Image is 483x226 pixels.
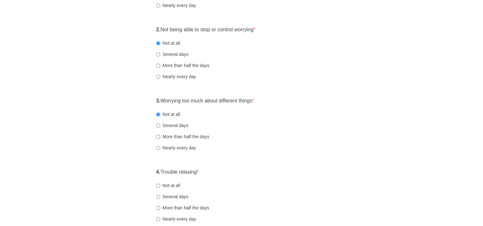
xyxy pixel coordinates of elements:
label: Not at all [156,40,180,46]
label: Several days [156,51,188,57]
label: Not at all [156,111,180,117]
strong: 2. [156,27,160,32]
strong: 4. [156,169,160,175]
input: More than half the days [156,64,160,68]
label: Worrying too much about different things [156,97,254,105]
input: Nearly every day [156,146,160,150]
input: Several days [156,124,160,128]
strong: 3. [156,98,160,103]
label: Several days [156,193,188,200]
input: Nearly every day [156,75,160,79]
input: Not at all [156,112,160,117]
input: Several days [156,195,160,199]
label: Nearly every day [156,145,196,151]
label: More than half the days [156,62,209,69]
input: Not at all [156,41,160,45]
label: Several days [156,122,188,129]
label: Nearly every day [156,216,196,222]
input: Not at all [156,184,160,188]
label: More than half the days [156,133,209,140]
input: More than half the days [156,135,160,139]
input: Nearly every day [156,217,160,221]
label: Trouble relaxing [156,169,199,176]
input: More than half the days [156,206,160,210]
input: Several days [156,52,160,56]
label: More than half the days [156,205,209,211]
label: Nearly every day [156,73,196,80]
input: Nearly every day [156,4,160,8]
label: Not being able to stop or control worrying [156,26,255,34]
label: Not at all [156,182,180,189]
label: Nearly every day [156,2,196,9]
